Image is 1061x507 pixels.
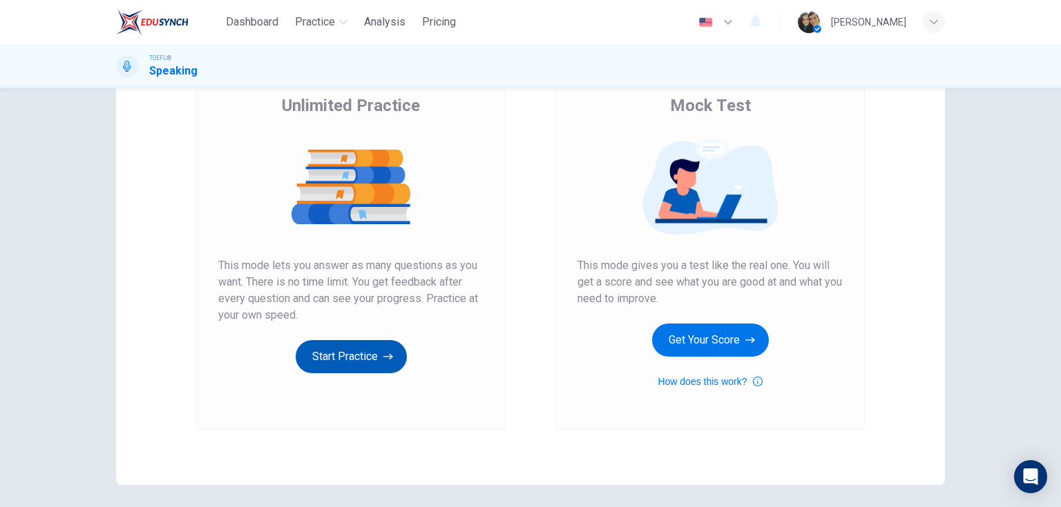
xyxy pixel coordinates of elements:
div: Open Intercom Messenger [1014,460,1047,493]
span: TOEFL® [149,53,171,63]
button: Pricing [417,10,461,34]
span: This mode lets you answer as many questions as you want. There is no time limit. You get feedback... [218,257,484,324]
h1: Speaking [149,63,198,79]
button: Practice [289,10,353,34]
span: Pricing [422,14,456,30]
img: Profile picture [798,11,820,33]
img: en [697,17,714,28]
span: Unlimited Practice [282,95,420,117]
span: Mock Test [670,95,751,117]
button: Get Your Score [652,324,769,357]
img: EduSynch logo [116,8,189,36]
button: Analysis [359,10,411,34]
span: Practice [295,14,335,30]
button: Dashboard [220,10,284,34]
div: [PERSON_NAME] [831,14,906,30]
span: This mode gives you a test like the real one. You will get a score and see what you are good at a... [577,257,843,307]
button: How does this work? [658,373,762,390]
button: Start Practice [296,340,407,373]
span: Dashboard [226,14,278,30]
a: EduSynch logo [116,8,220,36]
span: Analysis [364,14,405,30]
